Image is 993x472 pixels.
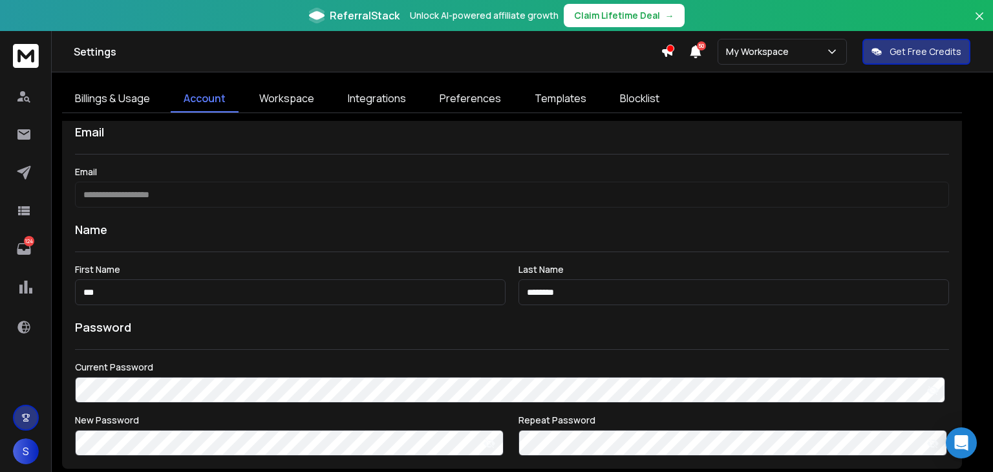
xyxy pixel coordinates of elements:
button: Claim Lifetime Deal→ [564,4,685,27]
button: S [13,438,39,464]
p: Get Free Credits [890,45,961,58]
a: Integrations [335,85,419,113]
a: 124 [11,236,37,262]
h1: Settings [74,44,661,59]
h1: Email [75,123,949,141]
h1: Password [75,318,131,336]
label: First Name [75,265,506,274]
label: Email [75,167,949,177]
label: Last Name [518,265,949,274]
span: ReferralStack [330,8,400,23]
span: → [665,9,674,22]
button: Close banner [971,8,988,39]
p: My Workspace [726,45,794,58]
p: Unlock AI-powered affiliate growth [410,9,559,22]
span: 50 [697,41,706,50]
a: Billings & Usage [62,85,163,113]
div: Open Intercom Messenger [946,427,977,458]
a: Blocklist [607,85,672,113]
label: Current Password [75,363,949,372]
a: Account [171,85,239,113]
h1: Name [75,220,949,239]
a: Preferences [427,85,514,113]
a: Templates [522,85,599,113]
label: New Password [75,416,506,425]
label: Repeat Password [518,416,949,425]
a: Workspace [246,85,327,113]
button: Get Free Credits [862,39,970,65]
p: 124 [24,236,34,246]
